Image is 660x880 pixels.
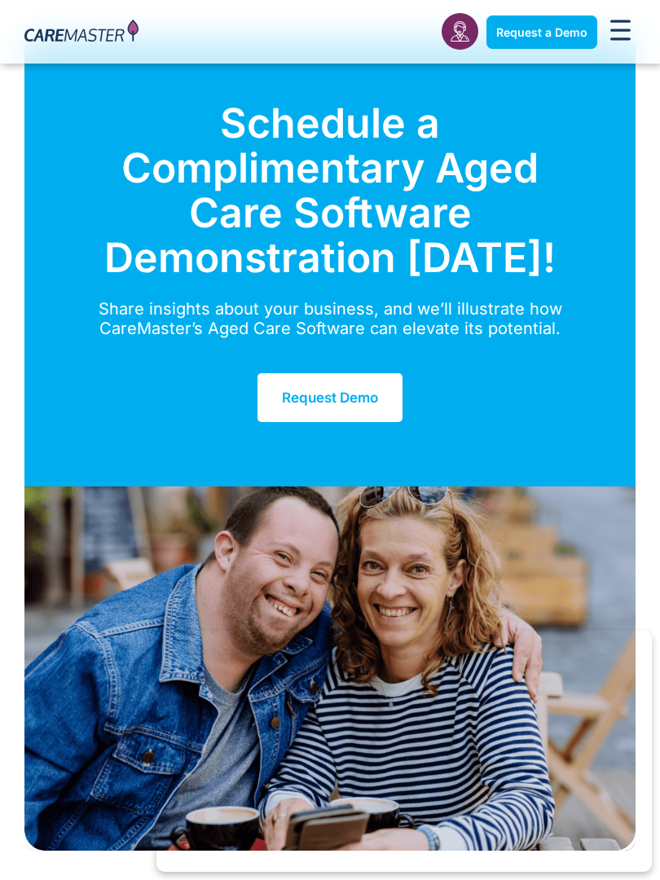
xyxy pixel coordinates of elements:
iframe: Popup CTA [156,631,652,872]
a: Request a Demo [486,15,597,49]
h2: Schedule a Complimentary Aged Care Software Demonstration [DATE]! [71,101,589,280]
img: CareMaster Logo [24,20,139,45]
span: Request a Demo [496,25,587,39]
span: Request Demo [282,389,378,406]
p: Share insights about your business, and we’ll illustrate how CareMaster’s Aged Care Software can ... [71,299,589,338]
img: The CareMaster NDIS Support Worker App empowers support workers with participant data for improve... [24,486,636,851]
a: Request Demo [256,372,404,424]
div: Menu Toggle [605,15,636,50]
